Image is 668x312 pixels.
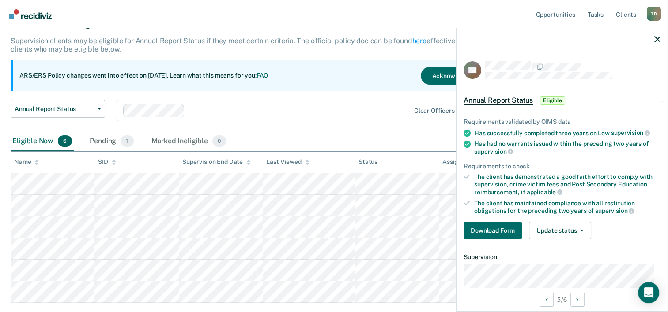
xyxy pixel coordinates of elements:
[9,9,52,19] img: Recidiviz
[257,72,269,79] a: FAQ
[414,107,455,115] div: Clear officers
[121,135,133,147] span: 1
[540,293,554,307] button: Previous Opportunity
[464,96,533,105] span: Annual Report Status
[474,129,660,137] div: Has successfully completed three years on Low
[474,140,660,155] div: Has had no warrants issued within the preceding two years of
[611,129,650,136] span: supervision
[527,189,562,196] span: applicable
[638,282,659,303] div: Open Intercom Messenger
[474,148,513,155] span: supervision
[647,7,661,21] button: Profile dropdown button
[150,132,228,151] div: Marked Ineligible
[570,293,585,307] button: Next Opportunity
[359,158,377,166] div: Status
[442,158,484,166] div: Assigned to
[182,158,251,166] div: Supervision End Date
[464,118,660,126] div: Requirements validated by OIMS data
[88,132,135,151] div: Pending
[464,253,660,261] dt: Supervision
[11,37,505,53] p: Supervision clients may be eligible for Annual Report Status if they meet certain criteria. The o...
[421,67,505,85] button: Acknowledge & Close
[464,163,660,170] div: Requirements to check
[15,105,94,113] span: Annual Report Status
[11,132,74,151] div: Eligible Now
[58,135,72,147] span: 6
[98,158,116,166] div: SID
[457,288,668,311] div: 5 / 6
[14,158,39,166] div: Name
[19,71,268,80] p: ARS/ERS Policy changes went into effect on [DATE]. Learn what this means for you:
[474,200,660,215] div: The client has maintained compliance with all restitution obligations for the preceding two years of
[464,222,522,239] button: Download Form
[212,135,226,147] span: 0
[540,96,565,105] span: Eligible
[266,158,309,166] div: Last Viewed
[529,222,591,239] button: Update status
[412,37,426,45] a: here
[457,86,668,115] div: Annual Report StatusEligible
[474,173,660,196] div: The client has demonstrated a good faith effort to comply with supervision, crime victim fees and...
[647,7,661,21] div: T D
[595,207,634,214] span: supervision
[464,222,525,239] a: Navigate to form link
